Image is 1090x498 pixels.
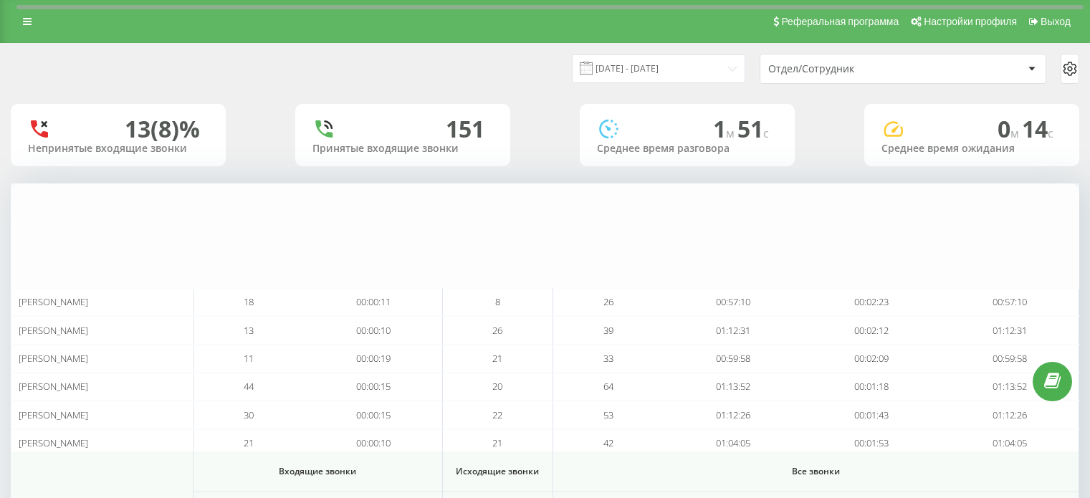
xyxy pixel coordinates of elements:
div: Непринятые входящие звонки [28,143,209,155]
span: 13 [244,324,254,337]
td: 01:12:26 [664,401,803,428]
td: 00:57:10 [941,288,1079,316]
span: 21 [492,352,502,365]
span: 33 [603,352,613,365]
span: 20 [492,380,502,393]
span: c [763,125,769,141]
span: [PERSON_NAME] [19,295,88,308]
td: 00:00:15 [304,401,442,428]
span: 53 [603,408,613,421]
td: 00:00:19 [304,345,442,373]
span: 26 [603,295,613,308]
span: 18 [244,295,254,308]
span: Выход [1041,16,1071,27]
td: 00:02:09 [803,345,941,373]
span: c [1048,125,1053,141]
td: 01:12:26 [941,401,1079,428]
span: 21 [244,436,254,449]
td: 01:04:05 [664,429,803,457]
span: м [1010,125,1022,141]
td: 00:02:12 [803,316,941,344]
span: 44 [244,380,254,393]
div: Отдел/Сотрудник [768,63,940,75]
div: Среднее время ожидания [881,143,1062,155]
span: 1 [713,113,737,144]
td: 00:00:15 [304,373,442,401]
td: 00:00:10 [304,316,442,344]
span: 14 [1022,113,1053,144]
span: [PERSON_NAME] [19,352,88,365]
span: Входящие звонки [212,466,423,477]
td: 00:02:23 [803,288,941,316]
span: 42 [603,436,613,449]
div: Принятые входящие звонки [312,143,493,155]
span: Все звонки [586,466,1046,477]
span: [PERSON_NAME] [19,380,88,393]
span: 21 [492,436,502,449]
span: Настройки профиля [924,16,1017,27]
td: 01:12:31 [941,316,1079,344]
span: 39 [603,324,613,337]
span: [PERSON_NAME] [19,408,88,421]
span: 0 [998,113,1022,144]
span: Реферальная программа [781,16,899,27]
span: 22 [492,408,502,421]
span: 26 [492,324,502,337]
div: 13 (8)% [125,115,200,143]
td: 01:13:52 [941,373,1079,401]
span: 11 [244,352,254,365]
span: 30 [244,408,254,421]
td: 01:04:05 [941,429,1079,457]
div: 151 [446,115,484,143]
td: 00:00:10 [304,429,442,457]
span: Исходящие звонки [454,466,540,477]
span: [PERSON_NAME] [19,324,88,337]
div: Среднее время разговора [597,143,778,155]
span: [PERSON_NAME] [19,436,88,449]
td: 01:12:31 [664,316,803,344]
td: 00:59:58 [941,345,1079,373]
td: 01:13:52 [664,373,803,401]
td: 00:00:11 [304,288,442,316]
td: 00:59:58 [664,345,803,373]
iframe: Intercom live chat [1041,417,1076,451]
span: м [726,125,737,141]
span: 8 [495,295,500,308]
span: 64 [603,380,613,393]
td: 00:01:18 [803,373,941,401]
td: 00:57:10 [664,288,803,316]
td: 00:01:53 [803,429,941,457]
td: 00:01:43 [803,401,941,428]
span: 51 [737,113,769,144]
